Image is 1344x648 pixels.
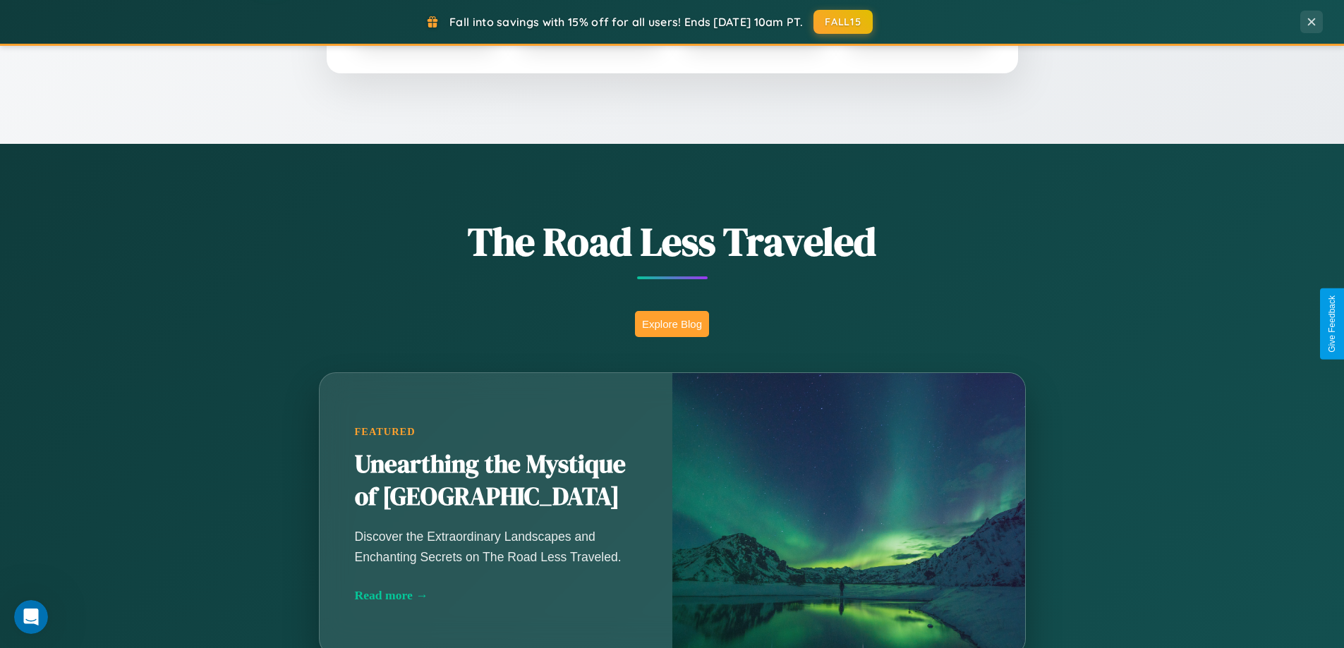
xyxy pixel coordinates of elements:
div: Featured [355,426,637,438]
button: FALL15 [813,10,873,34]
iframe: Intercom live chat [14,600,48,634]
div: Read more → [355,588,637,603]
div: Give Feedback [1327,295,1337,353]
button: Explore Blog [635,311,709,337]
h2: Unearthing the Mystique of [GEOGRAPHIC_DATA] [355,448,637,513]
p: Discover the Extraordinary Landscapes and Enchanting Secrets on The Road Less Traveled. [355,527,637,566]
span: Fall into savings with 15% off for all users! Ends [DATE] 10am PT. [449,15,803,29]
h1: The Road Less Traveled [249,214,1096,269]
